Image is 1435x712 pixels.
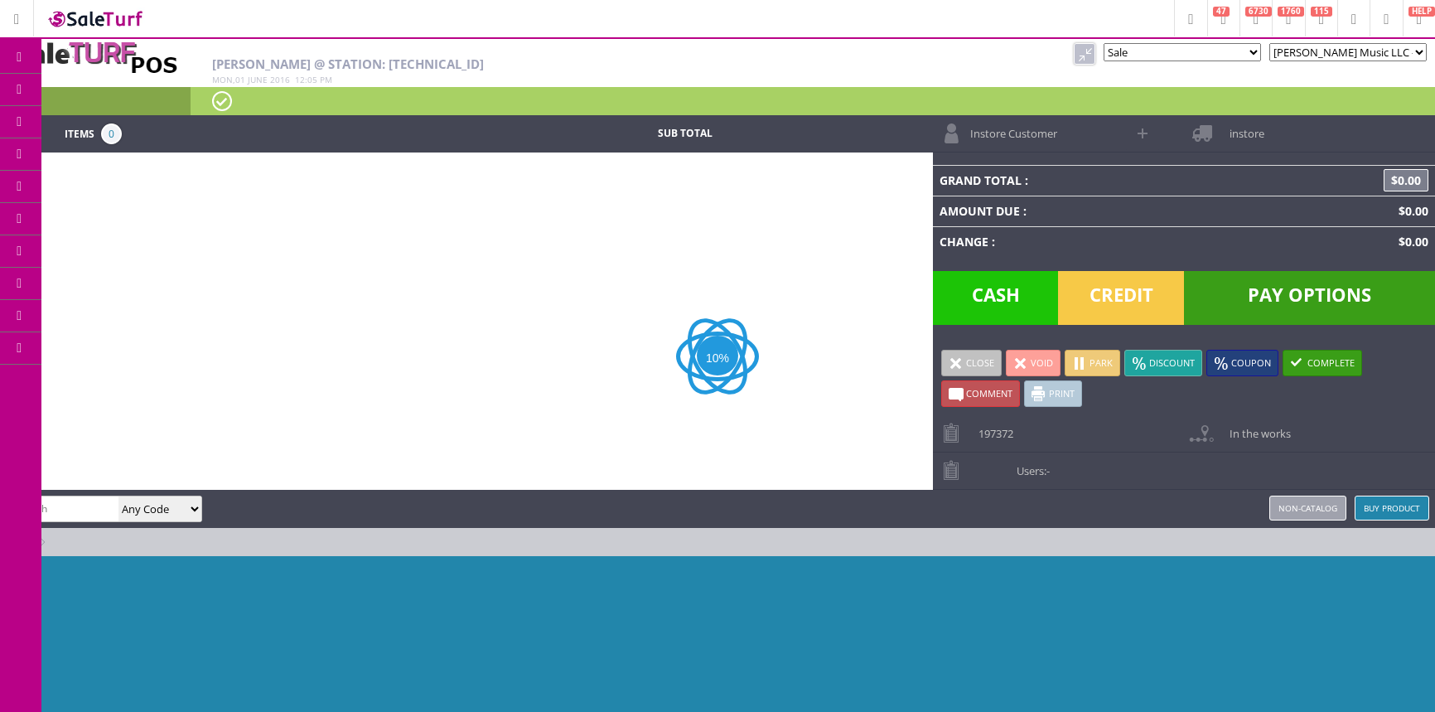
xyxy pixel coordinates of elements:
td: Grand Total : [933,165,1245,196]
span: $0.00 [1392,234,1428,249]
span: 115 [1311,7,1332,17]
td: Sub Total [559,124,811,144]
span: 6730 [1245,7,1272,17]
span: instore [1221,115,1264,141]
a: Coupon [1206,350,1278,376]
span: 1760 [1278,7,1304,17]
span: , : [212,74,332,85]
span: 05 [307,74,317,85]
td: Change : [933,226,1245,257]
h2: [PERSON_NAME] @ Station: [TECHNICAL_ID] [212,57,930,71]
span: Credit [1058,271,1184,325]
a: Complete [1283,350,1362,376]
span: $0.00 [1384,169,1428,191]
span: 12 [295,74,305,85]
span: Cash [933,271,1059,325]
a: Buy Product [1355,496,1429,521]
span: Comment [966,387,1012,400]
span: Pay Options [1184,271,1435,325]
span: June [248,74,268,85]
a: Print [1024,380,1082,407]
span: 2016 [270,74,290,85]
img: SaleTurf [46,7,146,30]
span: HELP [1408,7,1435,17]
span: - [1046,463,1050,478]
span: Mon [212,74,233,85]
span: 197372 [970,415,1013,441]
span: Items [65,124,94,142]
span: In the works [1221,415,1291,441]
a: Void [1006,350,1061,376]
span: pm [320,74,332,85]
input: Search [7,496,118,521]
span: 47 [1213,7,1230,17]
td: Amount Due : [933,196,1245,226]
a: Non-catalog [1269,496,1346,521]
span: $0.00 [1392,203,1428,219]
a: Close [941,350,1002,376]
span: 0 [101,124,122,144]
span: Instore Customer [962,115,1057,141]
span: Users: [1008,453,1050,478]
a: Park [1065,350,1120,376]
a: Discount [1124,350,1202,376]
span: 01 [235,74,245,85]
